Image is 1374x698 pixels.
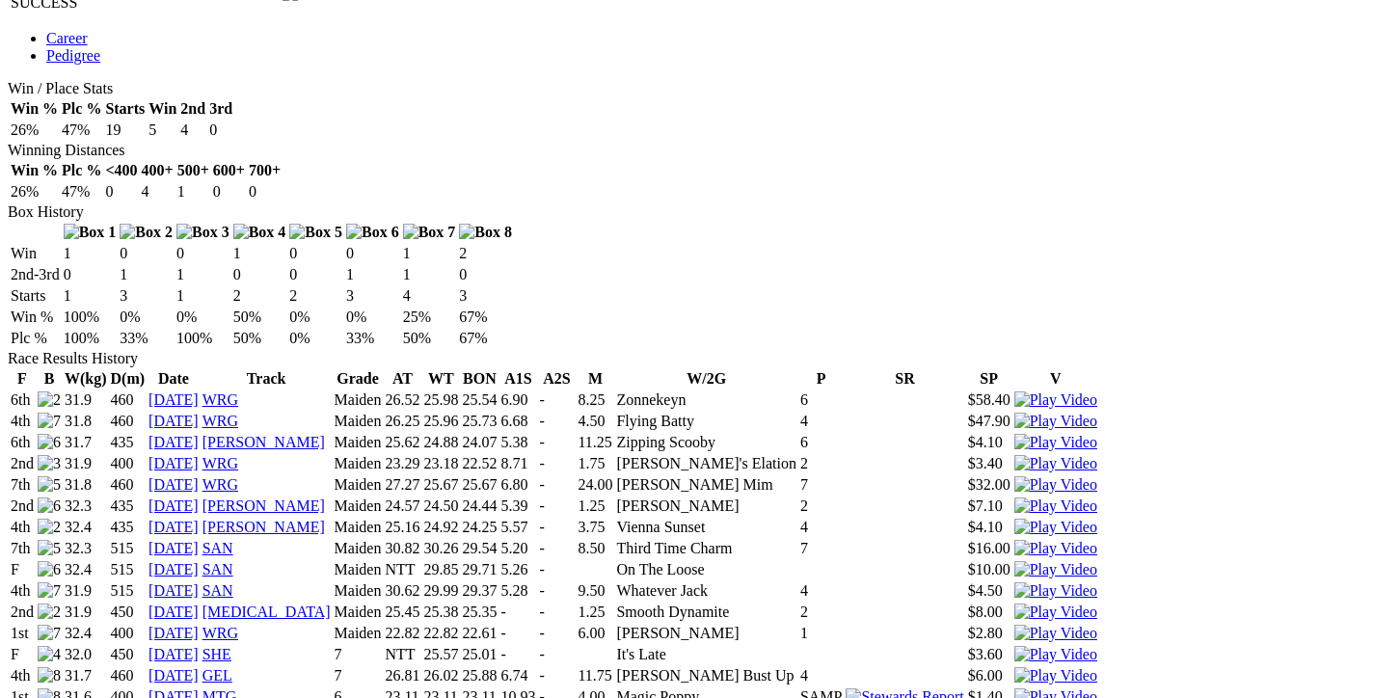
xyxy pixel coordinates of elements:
td: $7.10 [967,497,1011,516]
td: Zipping Scooby [615,433,796,452]
a: WRG [202,413,238,429]
td: 26.52 [384,390,420,410]
td: 100% [175,329,230,348]
td: 6.68 [499,412,536,431]
th: Date [148,369,200,389]
td: 23.29 [384,454,420,473]
td: 2nd [10,454,35,473]
td: 30.62 [384,581,420,601]
td: 31.7 [64,433,108,452]
td: 31.9 [64,390,108,410]
td: 3 [345,286,400,306]
td: - [538,560,575,579]
th: F [10,369,35,389]
td: - [538,539,575,558]
td: $4.10 [967,518,1011,537]
a: [DATE] [148,476,199,493]
td: 31.8 [64,412,108,431]
td: 31.9 [64,581,108,601]
td: 25.73 [461,412,498,431]
img: Box 2 [120,224,173,241]
td: 26.25 [384,412,420,431]
td: 0 [248,182,282,201]
a: [PERSON_NAME] [202,519,325,535]
a: GEL [202,667,232,684]
th: SR [845,369,964,389]
a: [DATE] [148,434,199,450]
td: 4 [799,412,844,431]
td: 5.57 [499,518,536,537]
td: 32.4 [64,518,108,537]
td: 3 [458,286,513,306]
th: A1S [499,369,536,389]
th: Plc % [61,99,102,119]
a: [DATE] [148,625,199,641]
a: SAN [202,561,233,577]
th: SP [967,369,1011,389]
td: [PERSON_NAME] Mim [615,475,796,495]
td: $10.00 [967,560,1011,579]
a: WRG [202,455,238,471]
td: 25.98 [422,390,459,410]
td: 460 [110,475,147,495]
img: 6 [38,497,61,515]
td: 50% [232,308,287,327]
td: Maiden [334,390,383,410]
img: Box 5 [289,224,342,241]
a: Watch Replay on Watchdog [1014,434,1097,450]
img: 4 [38,646,61,663]
td: 31.9 [64,454,108,473]
img: 3 [38,455,61,472]
td: Win % [10,308,61,327]
td: 4 [141,182,175,201]
td: 26% [10,121,59,140]
td: 27.27 [384,475,420,495]
td: 6.90 [499,390,536,410]
a: Watch Replay on Watchdog [1014,391,1097,408]
td: 25.62 [384,433,420,452]
td: 29.54 [461,539,498,558]
td: Maiden [334,475,383,495]
th: 600+ [212,161,246,180]
td: 100% [63,308,118,327]
img: Box 1 [64,224,117,241]
img: Box 3 [176,224,229,241]
th: Grade [334,369,383,389]
td: 32.3 [64,539,108,558]
td: 47% [61,121,102,140]
th: Win % [10,161,59,180]
a: [DATE] [148,561,199,577]
a: SAN [202,540,233,556]
td: $32.00 [967,475,1011,495]
td: - [538,518,575,537]
td: 1 [345,265,400,284]
td: 29.99 [422,581,459,601]
td: 31.8 [64,475,108,495]
td: 1 [402,244,457,263]
a: WRG [202,625,238,641]
td: 6 [799,433,844,452]
td: 25.96 [422,412,459,431]
td: - [538,433,575,452]
th: D(m) [110,369,147,389]
th: AT [384,369,420,389]
td: 25.54 [461,390,498,410]
img: 2 [38,519,61,536]
a: [MEDICAL_DATA] [202,604,331,620]
a: [PERSON_NAME] [202,497,325,514]
a: SAN [202,582,233,599]
td: 1 [402,265,457,284]
td: 0 [104,182,138,201]
td: Starts [10,286,61,306]
td: 50% [232,329,287,348]
td: 22.52 [461,454,498,473]
a: [DATE] [148,604,199,620]
img: 2 [38,604,61,621]
td: 50% [402,329,457,348]
td: 435 [110,433,147,452]
img: Play Video [1014,413,1097,430]
td: 0 [288,265,343,284]
td: 24.25 [461,518,498,537]
td: 3 [119,286,174,306]
img: Play Video [1014,434,1097,451]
